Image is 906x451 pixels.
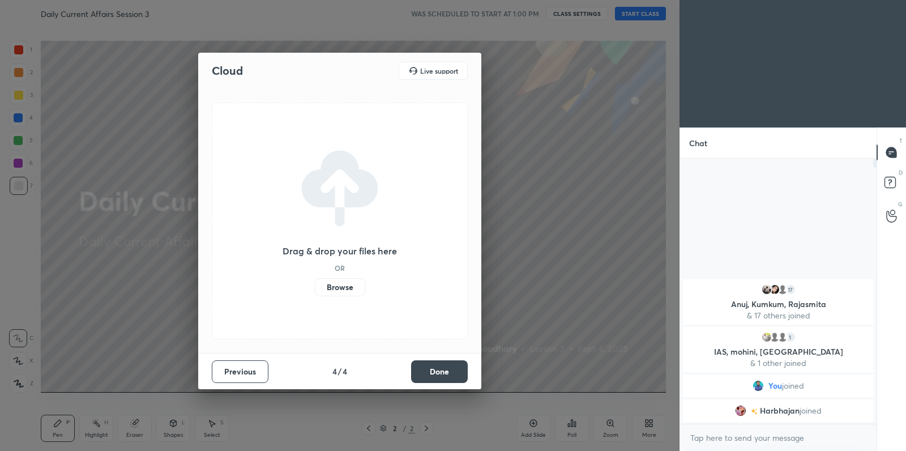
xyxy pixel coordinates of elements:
span: Harbhajan [760,406,800,415]
h2: Cloud [212,63,243,78]
img: 22281cac87514865abda38b5e9ac8509.jpg [753,380,764,392]
p: IAS, mohini, [GEOGRAPHIC_DATA] [690,347,867,356]
p: T [899,137,903,145]
p: & 17 others joined [690,311,867,320]
div: 17 [785,284,796,295]
img: 9631cd83f8284b08a86dcc5dcbf0ba33.jpg [769,284,780,295]
span: joined [800,406,822,415]
img: 43ac3409a92846e19a39c8b6f86a33f7.jpg [735,405,746,416]
h5: OR [335,265,345,271]
h4: 4 [343,365,347,377]
img: default.png [769,331,780,343]
button: Previous [212,360,268,383]
h5: Live support [420,67,458,74]
img: default.png [777,284,788,295]
img: default.png [777,331,788,343]
div: 1 [785,331,796,343]
button: Done [411,360,468,383]
p: & 1 other joined [690,359,867,368]
img: no-rating-badge.077c3623.svg [751,409,758,415]
div: grid [680,277,877,424]
p: Chat [680,128,716,158]
h4: / [338,365,341,377]
p: Anuj, Kumkum, Rajasmita [690,300,867,309]
p: D [899,168,903,177]
span: joined [782,381,804,390]
h3: Drag & drop your files here [283,246,397,256]
p: G [898,200,903,209]
span: You [768,381,782,390]
img: 915e87602f414b529caa8eca1b149546.jpg [761,284,772,295]
h4: 4 [332,365,337,377]
img: 81e591fc2d904f62b9aea8688cde7cc7.jpg [761,331,772,343]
